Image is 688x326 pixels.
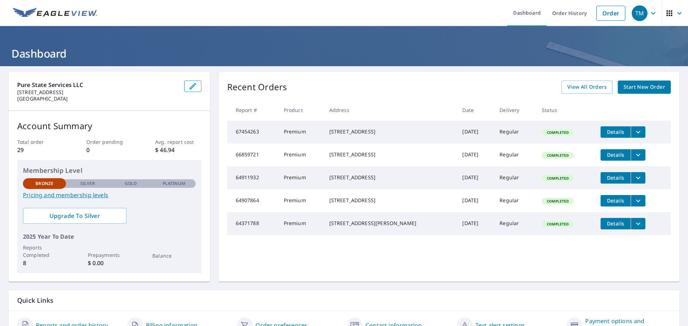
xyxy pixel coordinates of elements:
[155,146,201,154] p: $ 46.94
[23,166,196,175] p: Membership Level
[631,149,645,161] button: filesDropdownBtn-66859721
[329,220,451,227] div: [STREET_ADDRESS][PERSON_NAME]
[601,195,631,206] button: detailsBtn-64907864
[278,121,324,143] td: Premium
[17,81,178,89] p: Pure State Services LLC
[543,176,573,181] span: Completed
[494,212,536,235] td: Regular
[35,180,53,187] p: Bronze
[631,195,645,206] button: filesDropdownBtn-64907864
[278,189,324,212] td: Premium
[632,5,648,21] div: TM
[605,151,626,158] span: Details
[17,146,63,154] p: 29
[23,208,126,224] a: Upgrade To Silver
[543,130,573,135] span: Completed
[329,174,451,181] div: [STREET_ADDRESS]
[494,121,536,143] td: Regular
[324,99,457,121] th: Address
[23,244,66,259] p: Reports Completed
[17,296,671,305] p: Quick Links
[86,138,132,146] p: Order pending
[163,180,185,187] p: Platinum
[457,189,494,212] td: [DATE]
[536,99,595,121] th: Status
[227,189,278,212] td: 64907864
[86,146,132,154] p: 0
[596,6,625,21] a: Order
[88,251,131,259] p: Prepayments
[457,99,494,121] th: Date
[618,81,671,94] a: Start New Order
[631,172,645,184] button: filesDropdownBtn-64911932
[17,120,201,132] p: Account Summary
[605,220,626,227] span: Details
[278,99,324,121] th: Product
[543,222,573,227] span: Completed
[227,212,278,235] td: 64371788
[155,138,201,146] p: Avg. report cost
[543,153,573,158] span: Completed
[631,126,645,138] button: filesDropdownBtn-67454263
[278,166,324,189] td: Premium
[494,143,536,166] td: Regular
[227,166,278,189] td: 64911932
[457,143,494,166] td: [DATE]
[23,191,196,199] a: Pricing and membership levels
[601,149,631,161] button: detailsBtn-66859721
[278,143,324,166] td: Premium
[605,128,626,135] span: Details
[9,46,679,61] h1: Dashboard
[601,172,631,184] button: detailsBtn-64911932
[278,212,324,235] td: Premium
[125,180,137,187] p: Gold
[623,83,665,92] span: Start New Order
[227,81,287,94] p: Recent Orders
[227,121,278,143] td: 67454263
[601,126,631,138] button: detailsBtn-67454263
[13,8,97,19] img: EV Logo
[605,174,626,181] span: Details
[543,199,573,204] span: Completed
[457,166,494,189] td: [DATE]
[494,189,536,212] td: Regular
[601,218,631,229] button: detailsBtn-64371788
[227,143,278,166] td: 66859721
[88,259,131,267] p: $ 0.00
[17,138,63,146] p: Total order
[329,151,451,158] div: [STREET_ADDRESS]
[152,252,195,259] p: Balance
[329,197,451,204] div: [STREET_ADDRESS]
[567,83,607,92] span: View All Orders
[29,212,121,220] span: Upgrade To Silver
[605,197,626,204] span: Details
[17,89,178,96] p: [STREET_ADDRESS]
[23,232,196,241] p: 2025 Year To Date
[23,259,66,267] p: 8
[562,81,612,94] a: View All Orders
[457,212,494,235] td: [DATE]
[457,121,494,143] td: [DATE]
[227,99,278,121] th: Report #
[17,96,178,102] p: [GEOGRAPHIC_DATA]
[494,99,536,121] th: Delivery
[80,180,95,187] p: Silver
[494,166,536,189] td: Regular
[329,128,451,135] div: [STREET_ADDRESS]
[631,218,645,229] button: filesDropdownBtn-64371788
